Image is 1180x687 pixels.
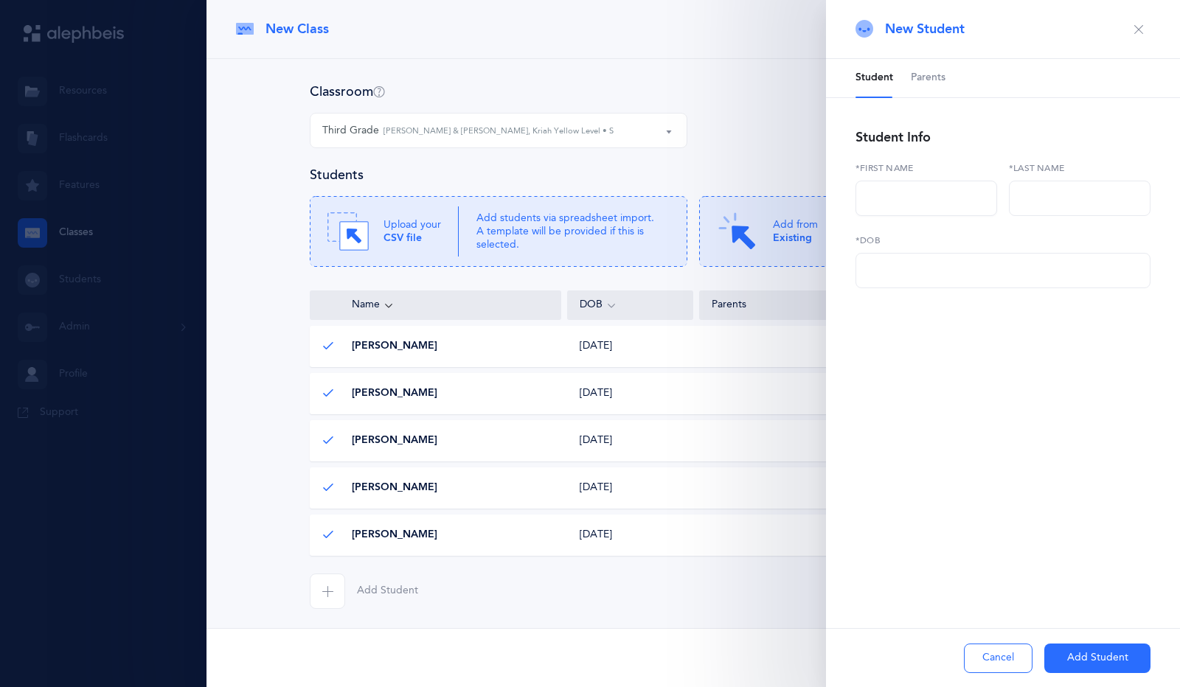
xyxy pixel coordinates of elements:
span: Parents [911,71,945,86]
p: Add students via spreadsheet import. A template will be provided if this is selected. [476,212,670,252]
p: Add from [773,218,818,245]
button: Third Grade Yosef Sassoon & Sam Hajibai, Kriah Yellow Level • S [310,113,687,148]
label: *First name [855,161,997,175]
img: Click.svg [717,211,758,252]
img: Drag.svg [327,211,369,252]
span: [PERSON_NAME] [352,386,437,401]
button: Cancel [964,644,1032,673]
div: Third Grade [322,123,614,139]
h4: Classroom [310,83,385,101]
label: *Last name [1009,161,1150,175]
div: [DATE] [568,528,694,543]
b: CSV file [383,232,422,244]
span: [PERSON_NAME] [352,481,437,495]
div: DOB [580,297,681,313]
b: Existing [773,232,812,244]
span: Name [322,298,380,313]
small: [PERSON_NAME] & [PERSON_NAME], Kriah Yellow Level • S [383,125,614,138]
button: Add Student [1044,644,1150,673]
div: Parents [712,298,1064,313]
h4: Students [310,166,364,184]
span: [PERSON_NAME] [352,339,437,354]
div: [DATE] [568,481,694,495]
span: New Student [885,20,965,38]
div: Student Info [855,128,931,147]
p: Upload your [383,218,441,245]
span: [PERSON_NAME] [352,433,437,448]
div: [DATE] [568,339,694,354]
div: [DATE] [568,386,694,401]
div: [DATE] [568,433,694,448]
span: New Class [265,20,329,38]
span: Add Student [357,584,418,599]
span: [PERSON_NAME] [352,528,437,543]
button: Add Student [310,573,418,609]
